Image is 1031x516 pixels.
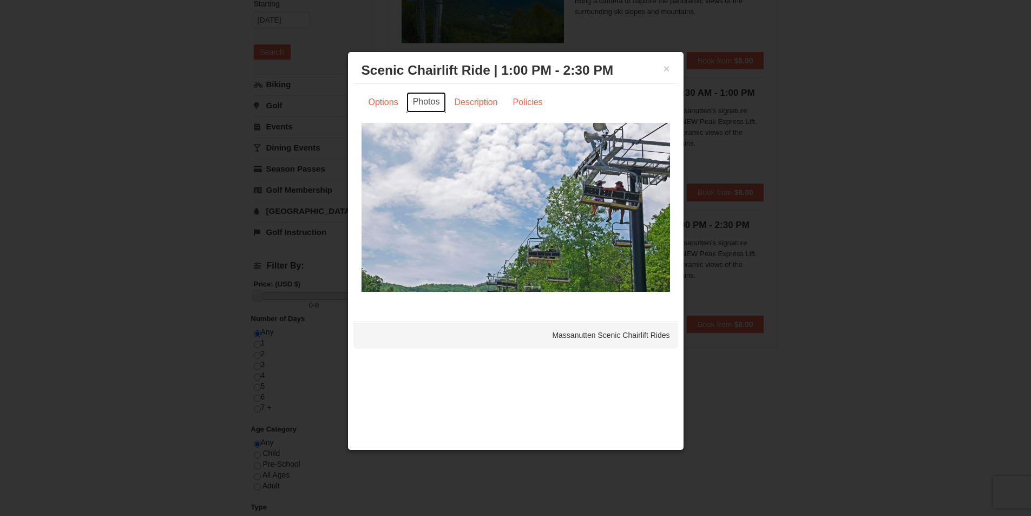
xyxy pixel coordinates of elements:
img: 24896431-9-664d1467.jpg [362,123,670,292]
div: Massanutten Scenic Chairlift Rides [353,322,678,349]
h3: Scenic Chairlift Ride | 1:00 PM - 2:30 PM [362,62,670,79]
button: × [664,63,670,74]
a: Policies [505,92,549,113]
a: Options [362,92,405,113]
a: Description [447,92,504,113]
a: Photos [406,92,446,113]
